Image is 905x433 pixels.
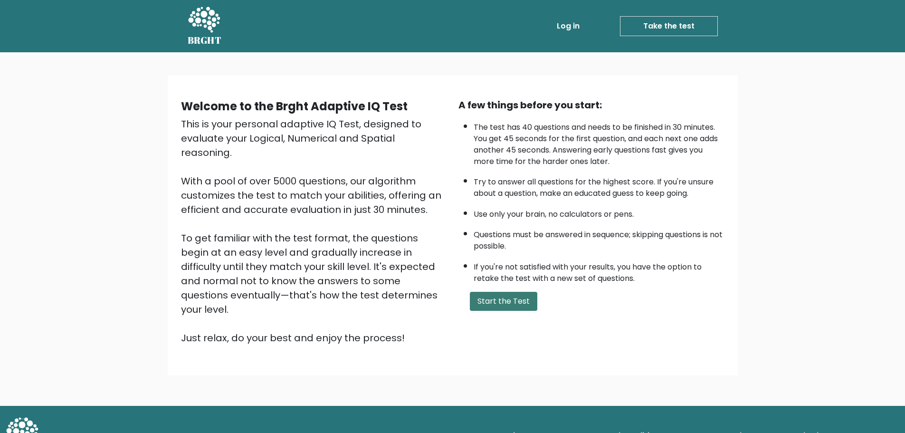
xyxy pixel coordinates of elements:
[474,224,724,252] li: Questions must be answered in sequence; skipping questions is not possible.
[620,16,718,36] a: Take the test
[188,4,222,48] a: BRGHT
[474,204,724,220] li: Use only your brain, no calculators or pens.
[181,117,447,345] div: This is your personal adaptive IQ Test, designed to evaluate your Logical, Numerical and Spatial ...
[553,17,583,36] a: Log in
[474,172,724,199] li: Try to answer all questions for the highest score. If you're unsure about a question, make an edu...
[474,117,724,167] li: The test has 40 questions and needs to be finished in 30 minutes. You get 45 seconds for the firs...
[181,98,408,114] b: Welcome to the Brght Adaptive IQ Test
[470,292,537,311] button: Start the Test
[458,98,724,112] div: A few things before you start:
[188,35,222,46] h5: BRGHT
[474,257,724,284] li: If you're not satisfied with your results, you have the option to retake the test with a new set ...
